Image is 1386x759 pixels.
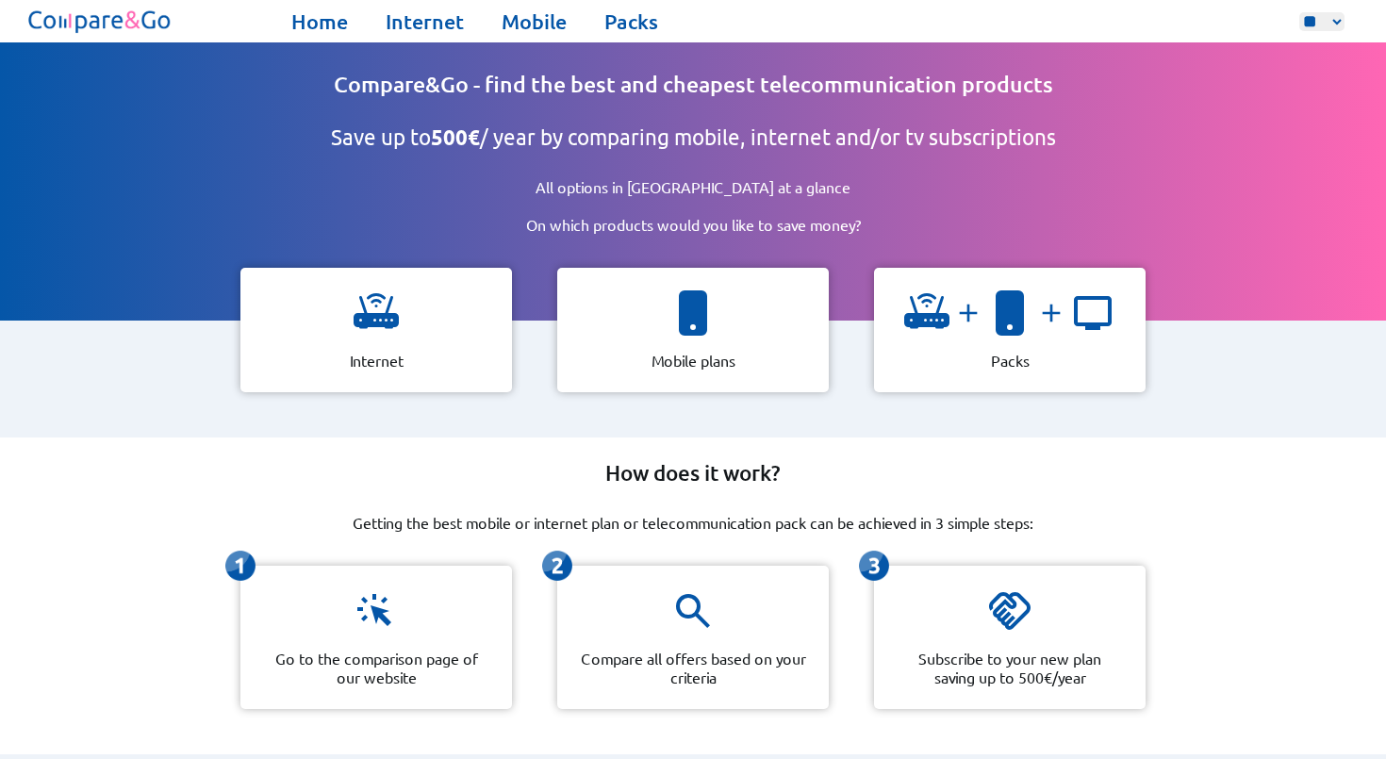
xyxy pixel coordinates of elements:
h1: Compare&Go - find the best and cheapest telecommunication products [334,71,1053,98]
img: icon representing the first-step [225,551,256,581]
img: and [1032,298,1070,328]
img: icon representing a tv [1070,290,1115,336]
img: Logo of Compare&Go [25,5,176,38]
img: icon representing the third-step [859,551,889,581]
img: icon representing a magnifying glass [670,588,716,634]
a: icon representing a smartphone Mobile plans [542,268,844,392]
h2: Save up to / year by comparing mobile, internet and/or tv subscriptions [331,124,1056,151]
p: Getting the best mobile or internet plan or telecommunication pack can be achieved in 3 simple st... [353,513,1033,532]
p: Go to the comparison page of our website [263,649,489,686]
p: Compare all offers based on your criteria [580,649,806,686]
p: On which products would you like to save money? [466,215,921,234]
p: Packs [991,351,1030,370]
img: icon representing a wifi [904,290,949,336]
a: icon representing a wifiandicon representing a smartphoneandicon representing a tv Packs [859,268,1161,392]
img: icon representing a handshake [987,588,1032,634]
a: icon representing a wifi Internet [225,268,527,392]
img: icon representing a wifi [354,290,399,336]
h2: How does it work? [605,460,781,487]
img: icon representing the second-step [542,551,572,581]
img: icon representing a smartphone [670,290,716,336]
p: Internet [350,351,404,370]
a: Mobile [502,8,567,35]
a: Packs [604,8,658,35]
p: Mobile plans [652,351,735,370]
a: Internet [386,8,464,35]
img: icon representing a smartphone [987,290,1032,336]
p: All options in [GEOGRAPHIC_DATA] at a glance [475,177,911,196]
a: Home [291,8,348,35]
b: 500€ [431,124,480,150]
img: and [949,298,987,328]
p: Subscribe to your new plan saving up to 500€/year [897,649,1123,686]
img: icon representing a click [354,588,399,634]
